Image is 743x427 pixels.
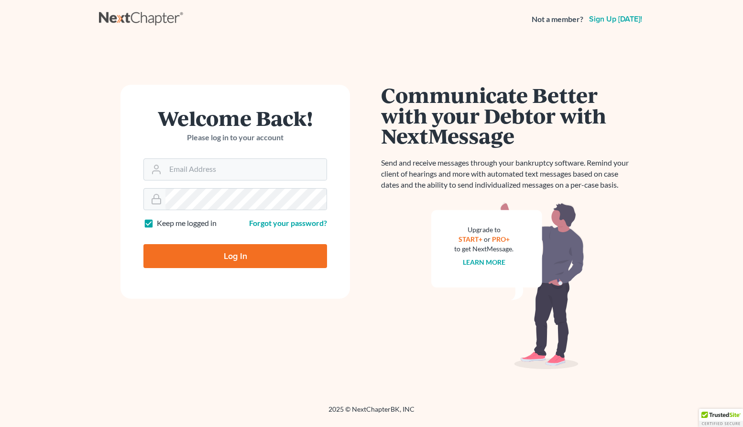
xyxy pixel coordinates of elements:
div: TrustedSite Certified [699,409,743,427]
div: Upgrade to [454,225,514,235]
h1: Welcome Back! [143,108,327,128]
p: Send and receive messages through your bankruptcy software. Remind your client of hearings and mo... [381,157,634,191]
a: Sign up [DATE]! [587,15,644,23]
div: 2025 © NextChapterBK, INC [99,405,644,422]
a: START+ [459,235,482,243]
div: to get NextMessage. [454,244,514,254]
img: nextmessage_bg-59042aed3d76b12b5cd301f8e5b87938c9018125f34e5fa2b7a6b67550977c72.svg [431,202,584,370]
h1: Communicate Better with your Debtor with NextMessage [381,85,634,146]
a: PRO+ [492,235,510,243]
p: Please log in to your account [143,132,327,143]
strong: Not a member? [532,14,583,25]
span: or [484,235,491,243]
input: Email Address [165,159,327,180]
a: Learn more [463,258,505,266]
